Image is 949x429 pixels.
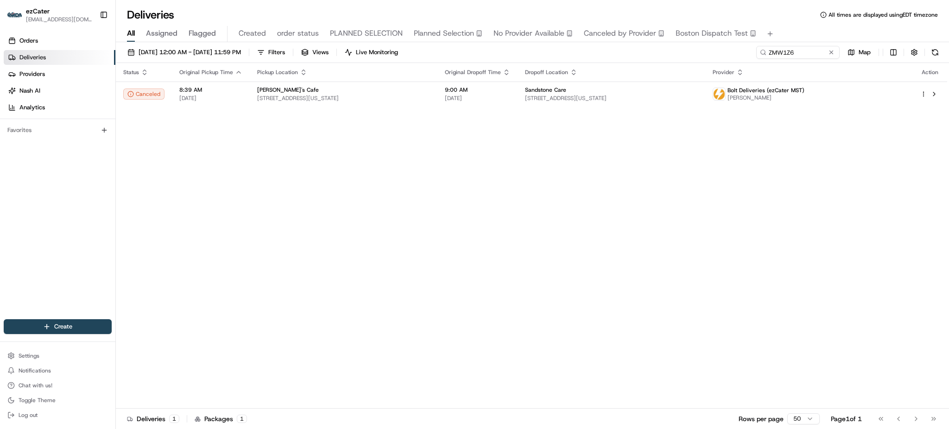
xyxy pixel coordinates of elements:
span: Original Pickup Time [179,69,233,76]
div: 1 [169,415,179,423]
button: Map [843,46,875,59]
button: [EMAIL_ADDRESS][DOMAIN_NAME] [26,16,92,23]
span: Assigned [146,28,177,39]
span: Nash AI [19,87,40,95]
a: Analytics [4,100,115,115]
span: API Documentation [88,134,149,144]
span: Knowledge Base [19,134,71,144]
button: Settings [4,349,112,362]
span: Pickup Location [257,69,298,76]
div: Favorites [4,123,112,138]
a: Deliveries [4,50,115,65]
span: [STREET_ADDRESS][US_STATE] [525,95,698,102]
a: Orders [4,33,115,48]
span: [DATE] [179,95,242,102]
button: Views [297,46,333,59]
a: Providers [4,67,115,82]
span: order status [277,28,319,39]
span: [STREET_ADDRESS][US_STATE] [257,95,430,102]
div: Packages [195,414,247,423]
button: ezCaterezCater[EMAIL_ADDRESS][DOMAIN_NAME] [4,4,96,26]
div: 💻 [78,135,86,143]
div: 📗 [9,135,17,143]
input: Clear [24,60,153,69]
button: Chat with us! [4,379,112,392]
img: bolt_logo.png [713,88,725,100]
div: Start new chat [32,88,152,98]
span: Planned Selection [414,28,474,39]
span: Views [312,48,329,57]
span: Boston Dispatch Test [676,28,748,39]
span: Sandstone Care [525,86,566,94]
button: Refresh [929,46,942,59]
span: 8:39 AM [179,86,242,94]
span: PLANNED SELECTION [330,28,403,39]
button: Create [4,319,112,334]
span: Dropoff Location [525,69,568,76]
a: 📗Knowledge Base [6,131,75,147]
button: Log out [4,409,112,422]
p: Welcome 👋 [9,37,169,52]
span: Notifications [19,367,51,374]
span: Original Dropoff Time [445,69,501,76]
span: Pylon [92,157,112,164]
span: [DATE] 12:00 AM - [DATE] 11:59 PM [139,48,241,57]
input: Type to search [756,46,840,59]
img: 1736555255976-a54dd68f-1ca7-489b-9aae-adbdc363a1c4 [9,88,26,105]
span: No Provider Available [493,28,564,39]
span: [PERSON_NAME]'s Cafe [257,86,319,94]
span: Deliveries [19,53,46,62]
span: Providers [19,70,45,78]
span: Map [859,48,871,57]
div: 1 [237,415,247,423]
div: Action [920,69,940,76]
img: Nash [9,9,28,28]
div: Deliveries [127,414,179,423]
span: Orders [19,37,38,45]
img: ezCater [7,12,22,18]
span: [DATE] [445,95,510,102]
a: 💻API Documentation [75,131,152,147]
span: Analytics [19,103,45,112]
button: Toggle Theme [4,394,112,407]
span: Create [54,322,72,331]
span: All [127,28,135,39]
h1: Deliveries [127,7,174,22]
span: Filters [268,48,285,57]
button: Live Monitoring [341,46,402,59]
button: Filters [253,46,289,59]
span: Flagged [189,28,216,39]
button: ezCater [26,6,50,16]
span: Live Monitoring [356,48,398,57]
span: Bolt Deliveries (ezCater MST) [728,87,804,94]
span: 9:00 AM [445,86,510,94]
a: Nash AI [4,83,115,98]
a: Powered byPylon [65,157,112,164]
div: We're available if you need us! [32,98,117,105]
button: [DATE] 12:00 AM - [DATE] 11:59 PM [123,46,245,59]
span: Settings [19,352,39,360]
span: Toggle Theme [19,397,56,404]
span: Created [239,28,266,39]
div: Page 1 of 1 [831,414,862,423]
span: Log out [19,411,38,419]
button: Canceled [123,88,164,100]
span: Provider [713,69,734,76]
span: Canceled by Provider [584,28,656,39]
span: All times are displayed using EDT timezone [829,11,938,19]
span: [PERSON_NAME] [728,94,804,101]
p: Rows per page [739,414,784,423]
span: Status [123,69,139,76]
span: Chat with us! [19,382,52,389]
button: Notifications [4,364,112,377]
button: Start new chat [158,91,169,102]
